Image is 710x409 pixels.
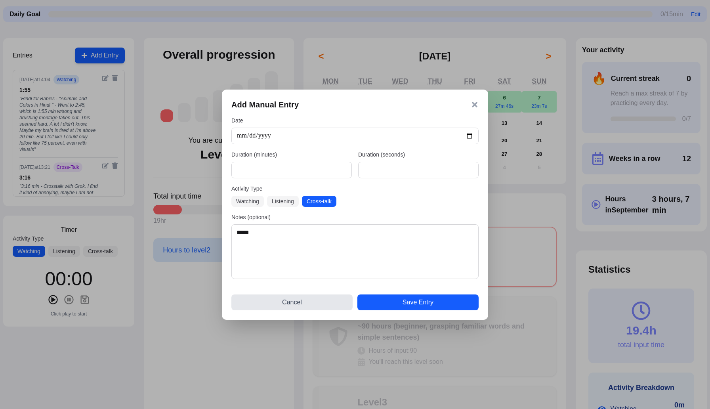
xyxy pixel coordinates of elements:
label: Date [231,117,479,124]
label: Notes (optional) [231,213,479,221]
button: Save Entry [357,294,479,310]
button: Cancel [231,294,353,310]
h3: Add Manual Entry [231,99,299,110]
button: Listening [267,196,299,207]
button: Cross-talk [302,196,336,207]
label: Duration (seconds) [358,151,479,159]
label: Activity Type [231,185,479,193]
label: Duration (minutes) [231,151,352,159]
button: Watching [231,196,264,207]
